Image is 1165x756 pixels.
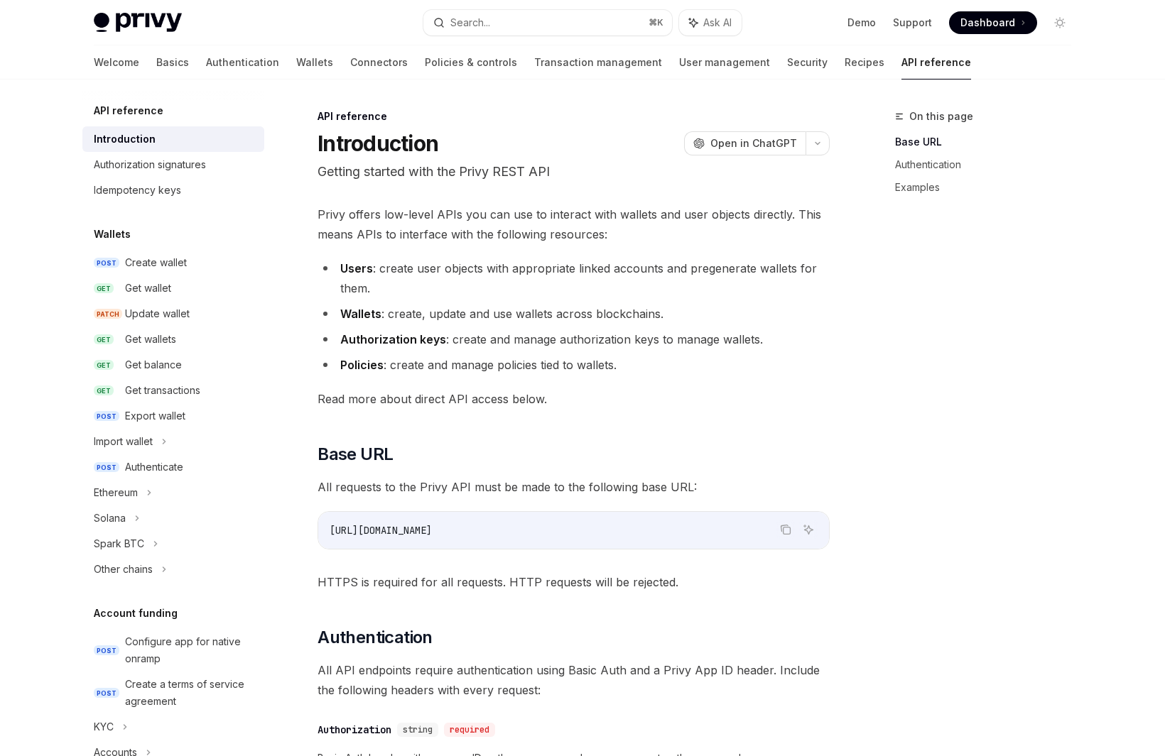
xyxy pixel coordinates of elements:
button: Ask AI [799,520,818,539]
div: Search... [450,14,490,31]
a: API reference [901,45,971,80]
a: POSTExport wallet [82,403,264,429]
a: Basics [156,45,189,80]
button: Copy the contents from the code block [776,520,795,539]
span: On this page [909,108,973,125]
div: Get wallets [125,331,176,348]
a: Demo [847,16,876,30]
a: Support [893,16,932,30]
span: Dashboard [960,16,1015,30]
a: Authorization signatures [82,152,264,177]
button: Toggle dark mode [1048,11,1071,34]
button: Ask AI [679,10,742,35]
button: Open in ChatGPT [684,131,806,155]
a: POSTCreate wallet [82,250,264,275]
div: Export wallet [125,407,185,424]
div: Introduction [94,131,156,148]
div: Authorization signatures [94,156,206,173]
h1: Introduction [318,131,438,156]
span: [URL][DOMAIN_NAME] [330,524,432,537]
span: POST [94,258,119,268]
a: User management [679,45,770,80]
span: Read more about direct API access below. [318,389,830,409]
a: Recipes [845,45,884,80]
a: POSTConfigure app for native onramp [82,629,264,672]
div: Spark BTC [94,535,144,552]
span: GET [94,283,114,294]
div: Authenticate [125,459,183,476]
div: Other chains [94,561,153,578]
li: : create and manage authorization keys to manage wallets. [318,329,830,349]
div: Update wallet [125,305,190,322]
img: light logo [94,13,182,33]
div: Import wallet [94,433,153,450]
div: Create a terms of service agreement [125,676,256,710]
span: POST [94,411,119,422]
span: GET [94,360,114,371]
a: Base URL [895,131,1083,153]
span: string [403,724,433,735]
div: Authorization [318,723,391,737]
a: GETGet transactions [82,378,264,403]
span: POST [94,688,119,699]
a: Policies & controls [425,45,517,80]
a: Introduction [82,126,264,152]
div: Idempotency keys [94,182,181,199]
button: Search...⌘K [423,10,672,35]
a: Idempotency keys [82,177,264,203]
div: KYC [94,718,114,735]
span: HTTPS is required for all requests. HTTP requests will be rejected. [318,572,830,592]
span: POST [94,462,119,473]
span: ⌘ K [649,17,663,28]
strong: Policies [340,358,384,372]
a: Security [787,45,828,80]
span: Open in ChatGPT [710,136,797,150]
a: Authentication [895,153,1083,176]
strong: Wallets [340,307,381,321]
span: GET [94,385,114,396]
div: API reference [318,109,830,124]
li: : create user objects with appropriate linked accounts and pregenerate wallets for them. [318,258,830,298]
div: Create wallet [125,254,187,271]
a: GETGet wallet [82,275,264,301]
span: POST [94,645,119,656]
h5: Wallets [94,226,131,243]
a: Examples [895,176,1083,199]
span: All requests to the Privy API must be made to the following base URL: [318,477,830,497]
a: Welcome [94,45,139,80]
a: Connectors [350,45,408,80]
a: PATCHUpdate wallet [82,301,264,327]
span: Base URL [318,443,393,466]
a: Authentication [206,45,279,80]
div: Get balance [125,356,182,373]
a: Wallets [296,45,333,80]
span: Authentication [318,626,433,649]
div: Get wallet [125,280,171,297]
span: Privy offers low-level APIs you can use to interact with wallets and user objects directly. This ... [318,204,830,244]
strong: Authorization keys [340,332,446,346]
a: Transaction management [534,45,662,80]
li: : create, update and use wallets across blockchains. [318,304,830,324]
strong: Users [340,261,373,275]
div: Get transactions [125,382,200,399]
span: GET [94,334,114,345]
span: All API endpoints require authentication using Basic Auth and a Privy App ID header. Include the ... [318,660,830,700]
a: Dashboard [949,11,1037,34]
h5: API reference [94,102,163,119]
div: Ethereum [94,484,138,501]
div: Solana [94,510,126,527]
p: Getting started with the Privy REST API [318,162,830,182]
a: GETGet balance [82,352,264,378]
li: : create and manage policies tied to wallets. [318,355,830,375]
a: GETGet wallets [82,327,264,352]
a: POSTAuthenticate [82,454,264,480]
div: Configure app for native onramp [125,633,256,667]
span: Ask AI [703,16,732,30]
div: required [444,723,495,737]
span: PATCH [94,309,122,319]
h5: Account funding [94,605,178,622]
a: POSTCreate a terms of service agreement [82,672,264,714]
